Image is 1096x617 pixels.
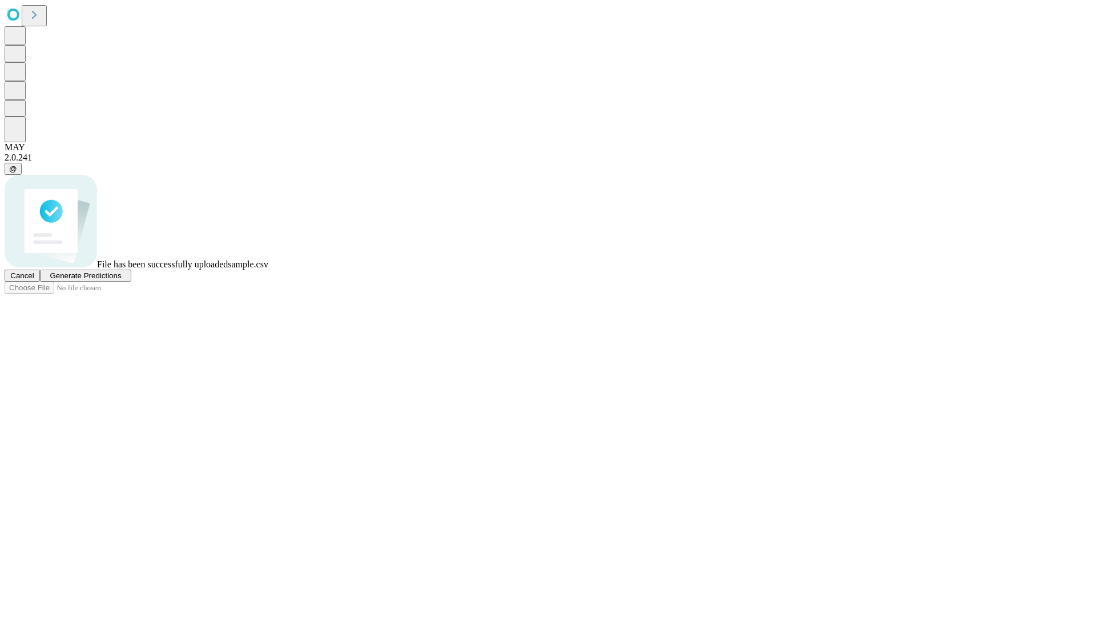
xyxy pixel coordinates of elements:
div: MAY [5,142,1091,153]
span: sample.csv [228,259,268,269]
span: @ [9,165,17,173]
button: Generate Predictions [40,270,131,282]
span: Cancel [10,271,34,280]
span: File has been successfully uploaded [97,259,228,269]
span: Generate Predictions [50,271,121,280]
button: Cancel [5,270,40,282]
div: 2.0.241 [5,153,1091,163]
button: @ [5,163,22,175]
